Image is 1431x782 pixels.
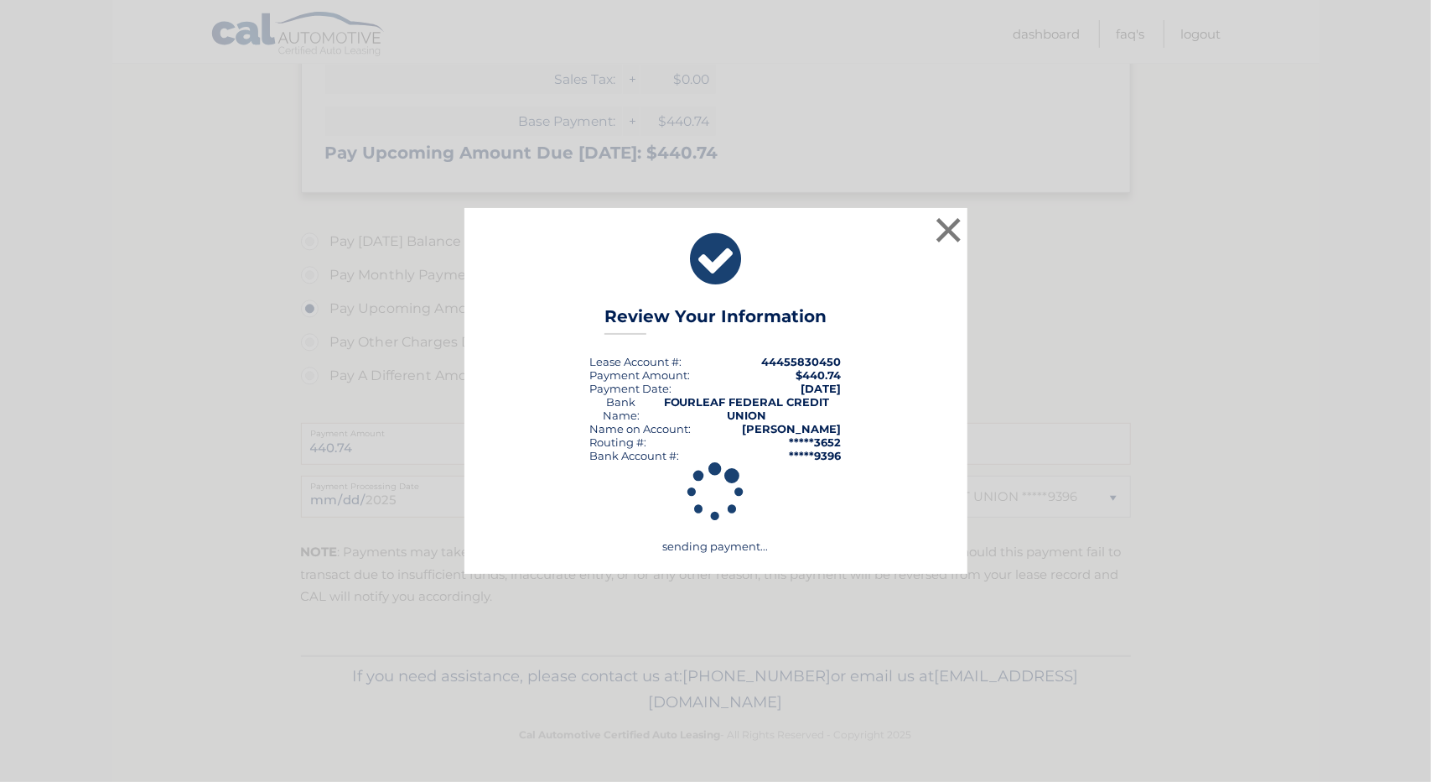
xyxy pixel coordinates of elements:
div: : [590,382,672,395]
span: [DATE] [801,382,842,395]
span: Payment Date [590,382,670,395]
div: Routing #: [590,435,647,449]
div: Lease Account #: [590,355,682,368]
div: Bank Account #: [590,449,680,462]
strong: 44455830450 [762,355,842,368]
h3: Review Your Information [604,306,827,336]
strong: [PERSON_NAME] [743,422,842,435]
div: Payment Amount: [590,368,691,382]
span: $440.74 [796,368,842,382]
div: Name on Account: [590,422,692,435]
button: × [932,213,966,247]
div: Bank Name: [590,395,652,422]
strong: FOURLEAF FEDERAL CREDIT UNION [664,395,830,422]
div: sending payment... [485,462,946,553]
